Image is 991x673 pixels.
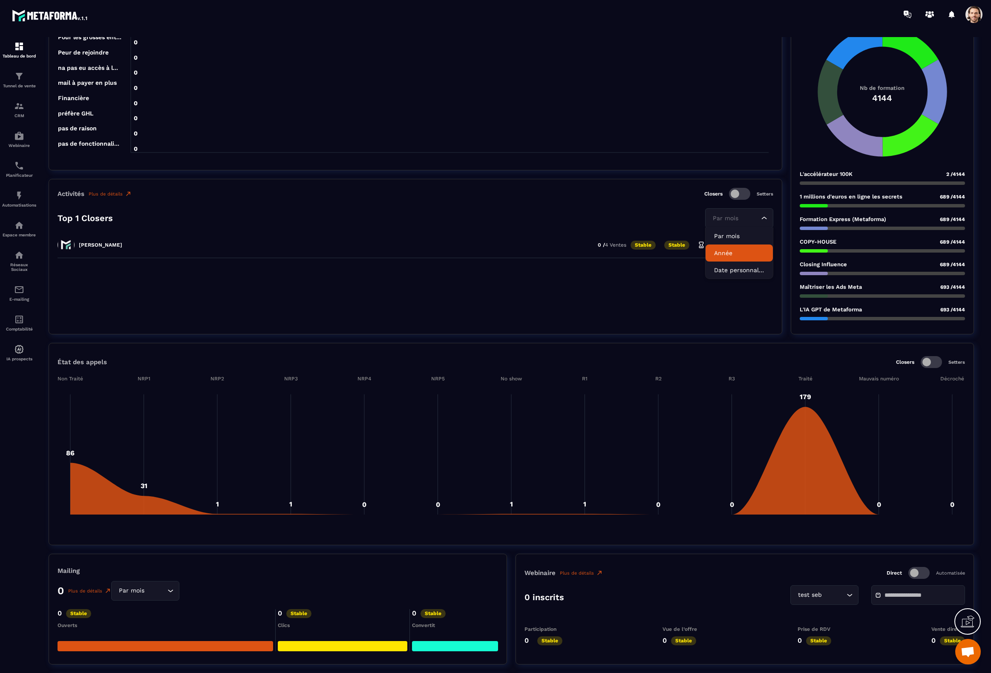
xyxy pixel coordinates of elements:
p: Réseaux Sociaux [2,262,36,272]
tspan: Financière [58,95,89,101]
p: 0 / [598,242,626,248]
a: schedulerschedulerPlanificateur [2,154,36,184]
div: Search for option [111,581,179,601]
p: 0 [524,636,529,645]
p: Closers [704,191,723,197]
a: formationformationTunnel de vente [2,65,36,95]
p: Date personnalisée [714,266,764,274]
p: Setters [948,360,965,365]
p: Maîtriser les Ads Meta [800,284,862,290]
a: accountantaccountantComptabilité [2,308,36,338]
span: 2 /4144 [946,171,965,177]
img: email [14,285,24,295]
tspan: NRP3 [284,376,298,382]
span: 689 /4144 [940,194,965,200]
p: Direct [887,570,902,576]
p: Webinaire [524,569,556,577]
tspan: pas de fonctionnali... [58,140,119,147]
a: automationsautomationsEspace membre [2,214,36,244]
p: IA prospects [2,357,36,361]
p: Setters [757,191,773,197]
span: 689 /4144 [940,262,965,267]
p: Tunnel de vente [2,83,36,88]
img: narrow-up-right-o.6b7c60e2.svg [596,569,603,576]
p: Stable [664,241,689,250]
input: Search for option [146,586,165,595]
span: test seb [796,590,824,600]
img: formation [14,41,24,52]
p: Stable [286,609,311,618]
img: automations [14,131,24,141]
a: automationsautomationsWebinaire [2,124,36,154]
p: Participation [524,626,562,632]
p: Automatisations [2,203,36,207]
tspan: Pour les grosses ent... [58,34,121,41]
p: Année [714,249,764,257]
div: Clics [278,622,407,628]
p: [PERSON_NAME] [79,242,122,248]
tspan: pas de raison [58,125,97,132]
input: Search for option [711,214,759,223]
p: L'accélérateur 100K [800,171,853,177]
p: Planificateur [2,173,36,178]
img: accountant [14,314,24,325]
div: Search for option [790,585,858,605]
a: automationsautomationsAutomatisations [2,184,36,214]
span: 693 /4144 [940,307,965,313]
p: 0 [798,636,802,645]
a: formationformationCRM [2,95,36,124]
span: Par mois [117,586,146,595]
p: 0 inscrits [524,592,564,602]
p: 1 millions d'euros en ligne les secrets [800,193,902,200]
p: 0 [931,636,936,645]
p: 0 [278,609,282,618]
img: automations [14,344,24,354]
a: Plus de détails [560,569,603,576]
p: COPY-HOUSE [800,239,836,245]
tspan: R1 [582,376,588,382]
p: Closing Influence [800,261,847,267]
p: Activités [58,190,84,198]
a: Mở cuộc trò chuyện [955,639,981,664]
tspan: No show [501,376,522,382]
a: formationformationTableau de bord [2,35,36,65]
a: Plus de détails [89,190,132,197]
p: L'IA GPT de Metaforma [800,306,862,313]
tspan: Peur de rejoindre [58,49,109,56]
span: 689 /4144 [940,239,965,245]
div: Search for option [705,208,773,228]
span: 4 Ventes [605,242,626,248]
tspan: R2 [655,376,662,382]
p: Top 1 Closers [58,213,113,223]
p: CRM [2,113,36,118]
img: narrow-up-right-o.6b7c60e2.svg [104,587,111,594]
p: Par mois [714,232,764,240]
p: 0 [58,609,62,618]
p: Mailing [58,567,498,575]
img: narrow-up-right-o.6b7c60e2.svg [125,190,132,197]
tspan: NRP4 [357,376,371,382]
p: Espace membre [2,233,36,237]
tspan: na pas eu accès à l... [58,64,118,71]
p: Env. 0 date. pour conclure [698,242,773,248]
p: Vente direct [931,626,965,632]
p: État des appels [58,358,107,366]
img: formation [14,101,24,111]
p: Stable [421,609,446,618]
img: automations [14,190,24,201]
img: hourglass.f4cb2624.svg [698,242,705,248]
img: formation [14,71,24,81]
div: Ouverts [58,622,273,628]
p: E-mailing [2,297,36,302]
p: Tableau de bord [2,54,36,58]
p: 0 [663,636,667,645]
p: Comptabilité [2,327,36,331]
a: emailemailE-mailing [2,278,36,308]
span: 689 /4144 [940,216,965,222]
tspan: NRP1 [138,376,150,382]
tspan: préfère GHL [58,110,94,117]
p: 0 [58,585,64,597]
a: social-networksocial-networkRéseaux Sociaux [2,244,36,278]
p: Automatisée [936,570,965,576]
tspan: NRP2 [210,376,224,382]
